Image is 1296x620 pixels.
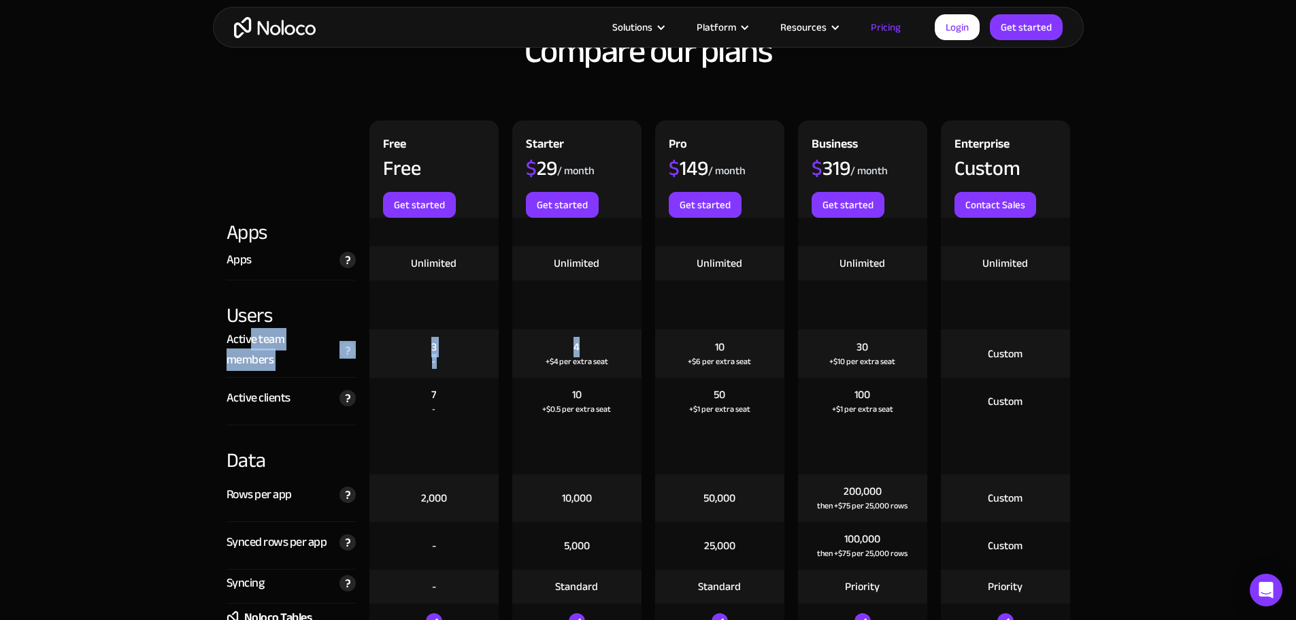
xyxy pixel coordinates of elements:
div: / month [557,163,595,178]
div: 100 [854,387,870,402]
div: Standard [555,579,598,594]
a: Get started [669,192,742,218]
div: Free [383,134,406,158]
div: then +$75 per 25,000 rows [817,499,908,512]
div: +$4 per extra seat [546,355,608,368]
a: Get started [990,14,1063,40]
a: Login [935,14,980,40]
div: Platform [697,18,736,36]
span: $ [526,149,537,187]
div: Business [812,134,858,158]
div: Unlimited [697,256,742,271]
div: Priority [845,579,880,594]
div: Synced rows per app [227,532,327,553]
div: Enterprise [954,134,1010,158]
a: Get started [812,192,884,218]
div: Resources [763,18,854,36]
div: - [432,538,436,553]
div: Custom [988,538,1023,553]
div: Unlimited [554,256,599,271]
div: Resources [780,18,827,36]
div: Standard [698,579,741,594]
span: $ [669,149,680,187]
h2: Compare our plans [227,33,1070,69]
div: - [432,355,435,368]
div: 319 [812,158,850,178]
span: $ [812,149,823,187]
div: then +$75 per 25,000 rows [817,546,908,560]
div: Free [383,158,421,178]
div: Pro [669,134,687,158]
div: 4 [574,340,580,355]
div: +$10 per extra seat [829,355,895,368]
div: +$6 per extra seat [688,355,751,368]
div: Apps [227,250,252,270]
div: 10 [715,340,725,355]
a: Get started [526,192,599,218]
a: Get started [383,192,456,218]
div: Custom [954,158,1020,178]
div: Unlimited [982,256,1028,271]
div: 29 [526,158,557,178]
div: 100,000 [844,532,880,546]
div: 200,000 [844,484,882,499]
div: +$0.5 per extra seat [542,402,611,416]
div: 149 [669,158,708,178]
div: Custom [988,346,1023,361]
div: Custom [988,491,1023,506]
div: 3 [431,340,437,355]
div: 7 [431,387,436,402]
div: Unlimited [411,256,456,271]
div: 5,000 [564,538,590,553]
div: 2,000 [421,491,447,506]
div: Apps [227,218,356,246]
div: Open Intercom Messenger [1250,574,1282,606]
div: 50 [714,387,725,402]
div: Syncing [227,573,265,593]
a: Pricing [854,18,918,36]
div: Starter [526,134,564,158]
div: / month [850,163,888,178]
div: Platform [680,18,763,36]
div: Data [227,425,356,474]
div: Users [227,280,356,329]
div: 50,000 [703,491,735,506]
div: 10,000 [562,491,592,506]
div: +$1 per extra seat [689,402,750,416]
div: / month [708,163,746,178]
div: Priority [988,579,1023,594]
div: Rows per app [227,485,292,505]
div: 10 [572,387,582,402]
div: - [432,579,436,594]
a: Contact Sales [954,192,1036,218]
div: Unlimited [840,256,885,271]
div: 30 [857,340,868,355]
div: - [432,402,435,416]
div: Solutions [595,18,680,36]
div: Custom [988,394,1023,409]
a: home [234,17,316,38]
div: +$1 per extra seat [832,402,893,416]
div: Active team members [227,329,333,370]
div: Solutions [612,18,652,36]
div: Active clients [227,388,290,408]
div: 25,000 [704,538,735,553]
